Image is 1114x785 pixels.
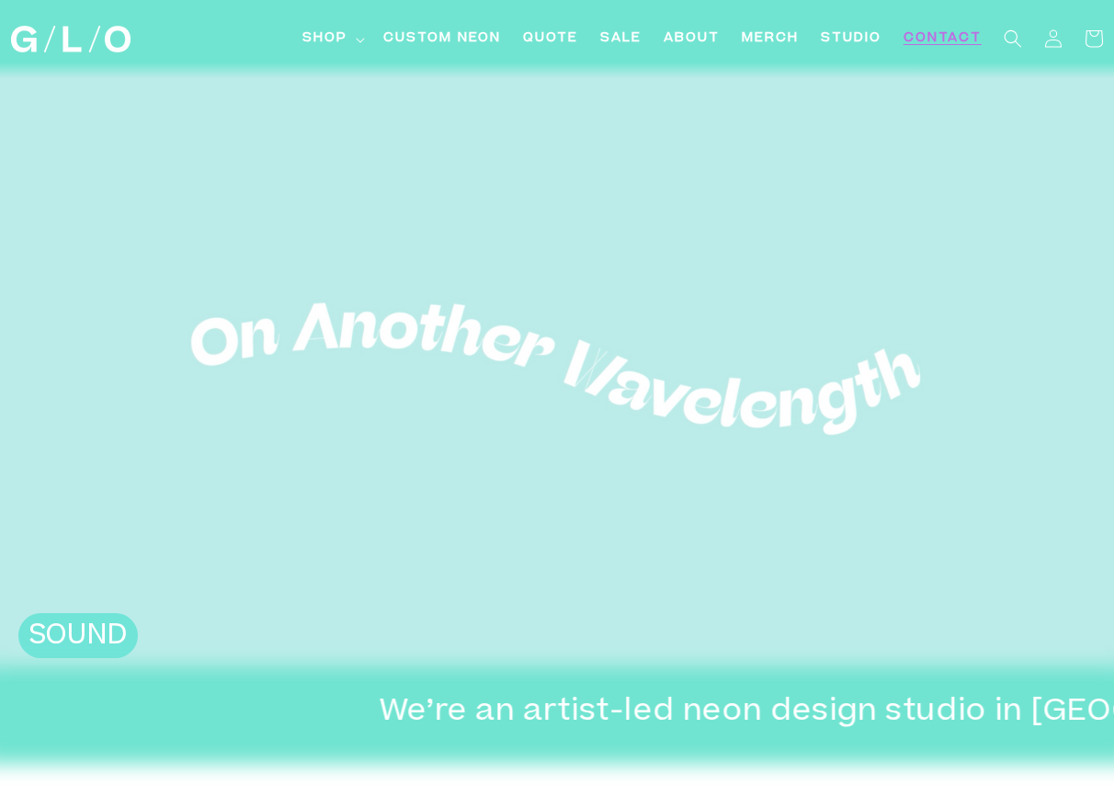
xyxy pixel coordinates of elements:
[810,18,892,60] a: Studio
[892,18,993,60] a: Contact
[653,18,731,60] a: About
[5,19,138,60] a: GLO Studio
[904,29,982,49] span: Contact
[1022,697,1114,785] iframe: Chat Widget
[821,29,881,49] span: Studio
[28,621,129,654] h2: SOUND
[512,18,589,60] a: Quote
[589,18,653,60] a: SALE
[993,18,1033,59] summary: Search
[372,18,512,60] a: Custom Neon
[742,29,799,49] span: Merch
[291,18,372,60] summary: Shop
[731,18,810,60] a: Merch
[523,29,578,49] span: Quote
[664,29,720,49] span: About
[302,29,347,49] span: Shop
[383,29,501,49] span: Custom Neon
[600,29,642,49] span: SALE
[11,26,131,52] img: GLO Studio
